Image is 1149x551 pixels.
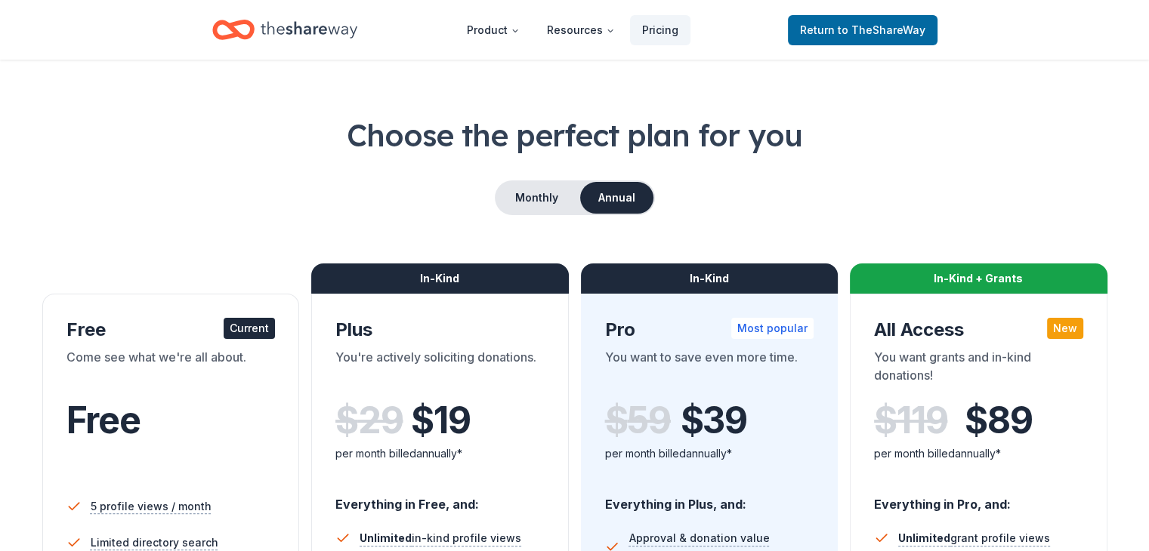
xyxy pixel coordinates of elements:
div: You're actively soliciting donations. [335,348,545,390]
span: in-kind profile views [360,531,521,544]
span: Unlimited [898,531,950,544]
div: Come see what we're all about. [66,348,276,390]
div: Current [224,318,275,339]
span: Unlimited [360,531,412,544]
div: Free [66,318,276,342]
span: Return [800,21,925,39]
div: You want to save even more time. [605,348,814,390]
div: per month billed annually* [605,445,814,463]
div: All Access [874,318,1083,342]
div: In-Kind [581,263,839,294]
div: per month billed annually* [335,445,545,463]
div: Everything in Plus, and: [605,482,814,514]
div: In-Kind [311,263,569,294]
div: You want grants and in-kind donations! [874,348,1083,390]
a: Home [212,12,357,48]
div: per month billed annually* [874,445,1083,463]
span: grant profile views [898,531,1050,544]
button: Annual [580,182,653,214]
a: Pricing [630,15,690,45]
button: Monthly [496,182,577,214]
button: Resources [535,15,627,45]
div: Plus [335,318,545,342]
div: Everything in Free, and: [335,482,545,514]
div: Most popular [731,318,814,339]
div: In-Kind + Grants [850,263,1107,294]
div: New [1047,318,1083,339]
nav: Main [455,12,690,48]
span: $ 89 [965,399,1032,442]
span: 5 profile views / month [91,497,212,516]
div: Pro [605,318,814,342]
span: $ 19 [411,399,470,442]
span: $ 39 [681,399,747,442]
a: Returnto TheShareWay [788,15,937,45]
span: to TheShareWay [838,23,925,36]
h1: Choose the perfect plan for you [36,114,1113,156]
span: Free [66,398,141,442]
div: Everything in Pro, and: [874,482,1083,514]
button: Product [455,15,532,45]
